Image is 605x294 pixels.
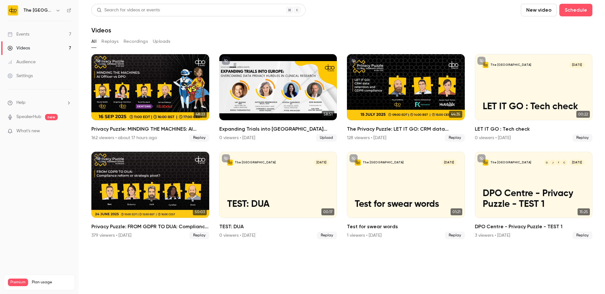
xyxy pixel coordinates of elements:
[16,114,41,120] a: SpeakerHub
[475,152,593,239] li: DPO Centre - Privacy Puzzle - TEST 1
[477,57,486,65] button: unpublished
[194,111,207,118] span: 48:23
[321,208,334,215] span: 00:17
[347,152,465,239] li: Test for swear words
[193,208,207,215] span: 50:03
[490,63,531,67] p: The [GEOGRAPHIC_DATA]
[317,232,337,239] span: Replay
[569,62,585,68] span: [DATE]
[189,232,209,239] span: Replay
[544,159,550,166] div: D
[219,54,337,142] a: 58:51Expanding Trials into [GEOGRAPHIC_DATA] Overcoming Data Privacy Hurdles in Clinical Research...
[94,154,102,162] button: unpublished
[347,223,465,230] h2: Test for swear words
[573,134,592,142] span: Replay
[483,160,489,166] img: DPO Centre - Privacy Puzzle - TEST 1
[355,160,361,166] img: Test for swear words
[483,189,585,210] p: DPO Centre - Privacy Puzzle - TEST 1
[91,152,209,239] a: 50:03Privacy Puzzle: FROM GDPR TO DUA: Compliance reform or strategic pivot?379 viewers • [DATE]R...
[91,26,111,34] h1: Videos
[451,208,462,215] span: 01:21
[475,135,511,141] div: 0 viewers • [DATE]
[550,159,556,166] div: J
[8,73,33,79] div: Settings
[222,57,230,65] button: unpublished
[569,160,585,166] span: [DATE]
[555,159,562,166] div: T
[8,99,71,106] li: help-dropdown-opener
[219,125,337,133] h2: Expanding Trials into [GEOGRAPHIC_DATA] Overcoming Data Privacy Hurdles in Clinical Research
[477,154,486,162] button: unpublished
[91,54,209,142] a: 48:23Privacy Puzzle: MINDING THE MACHINES: AI Officer vs DPO162 viewers • about 17 hours agoReplay
[91,4,592,290] section: Videos
[45,114,58,120] span: new
[483,62,489,68] img: LET IT GO : Tech check
[16,128,40,134] span: What's new
[347,54,465,142] a: 44:35The Privacy Puzzle: LET IT GO: CRM data retention and GDPR compliance128 viewers • [DATE]Replay
[91,54,209,142] li: Privacy Puzzle: MINDING THE MACHINES: AI Officer vs DPO
[445,134,465,142] span: Replay
[490,161,531,165] p: The [GEOGRAPHIC_DATA]
[347,135,386,141] div: 128 viewers • [DATE]
[91,54,592,239] ul: Videos
[23,7,53,14] h6: The [GEOGRAPHIC_DATA]
[521,4,557,16] button: New video
[91,223,209,230] h2: Privacy Puzzle: FROM GDPR TO DUA: Compliance reform or strategic pivot?
[91,152,209,239] li: Privacy Puzzle: FROM GDPR TO DUA: Compliance reform or strategic pivot?
[91,37,96,47] button: All
[8,45,30,51] div: Videos
[219,152,337,239] a: TEST: DUA The [GEOGRAPHIC_DATA][DATE]TEST: DUA00:17TEST: DUA0 viewers • [DATE]Replay
[475,54,593,142] li: LET IT GO : Tech check
[227,199,329,210] p: TEST: DUA
[8,279,28,286] span: Premium
[483,102,585,112] p: LET IT GO : Tech check
[578,208,590,215] span: 15:25
[449,111,462,118] span: 44:35
[153,37,170,47] button: Uploads
[347,232,382,239] div: 1 viewers • [DATE]
[349,57,358,65] button: unpublished
[235,161,276,165] p: The [GEOGRAPHIC_DATA]
[314,160,329,166] span: [DATE]
[8,59,36,65] div: Audience
[576,111,590,118] span: 00:22
[573,232,592,239] span: Replay
[347,54,465,142] li: The Privacy Puzzle: LET IT GO: CRM data retention and GDPR compliance
[475,125,593,133] h2: LET IT GO : Tech check
[101,37,118,47] button: Replays
[91,232,131,239] div: 379 viewers • [DATE]
[94,57,102,65] button: unpublished
[441,160,457,166] span: [DATE]
[475,232,510,239] div: 3 viewers • [DATE]
[227,160,233,166] img: TEST: DUA
[475,152,593,239] a: DPO Centre - Privacy Puzzle - TEST 1 The [GEOGRAPHIC_DATA]CTJD[DATE]DPO Centre - Privacy Puzzle -...
[124,37,148,47] button: Recordings
[316,134,337,142] span: Upload
[475,223,593,230] h2: DPO Centre - Privacy Puzzle - TEST 1
[349,154,358,162] button: unpublished
[222,154,230,162] button: unpublished
[16,99,26,106] span: Help
[559,4,592,16] button: Schedule
[64,128,71,134] iframe: Noticeable Trigger
[219,135,255,141] div: 0 viewers • [DATE]
[561,159,568,166] div: C
[219,232,255,239] div: 0 viewers • [DATE]
[347,125,465,133] h2: The Privacy Puzzle: LET IT GO: CRM data retention and GDPR compliance
[8,5,18,15] img: The DPO Centre
[445,232,465,239] span: Replay
[355,199,457,210] p: Test for swear words
[322,111,334,118] span: 58:51
[219,54,337,142] li: Expanding Trials into Europe Overcoming Data Privacy Hurdles in Clinical Research
[363,161,404,165] p: The [GEOGRAPHIC_DATA]
[347,152,465,239] a: Test for swear wordsThe [GEOGRAPHIC_DATA][DATE]Test for swear words01:21Test for swear words1 vie...
[97,7,160,14] div: Search for videos or events
[219,152,337,239] li: TEST: DUA
[8,31,29,37] div: Events
[189,134,209,142] span: Replay
[219,223,337,230] h2: TEST: DUA
[32,280,71,285] span: Plan usage
[475,54,593,142] a: LET IT GO : Tech check The [GEOGRAPHIC_DATA][DATE]LET IT GO : Tech check00:22LET IT GO : Tech che...
[91,125,209,133] h2: Privacy Puzzle: MINDING THE MACHINES: AI Officer vs DPO
[91,135,157,141] div: 162 viewers • about 17 hours ago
